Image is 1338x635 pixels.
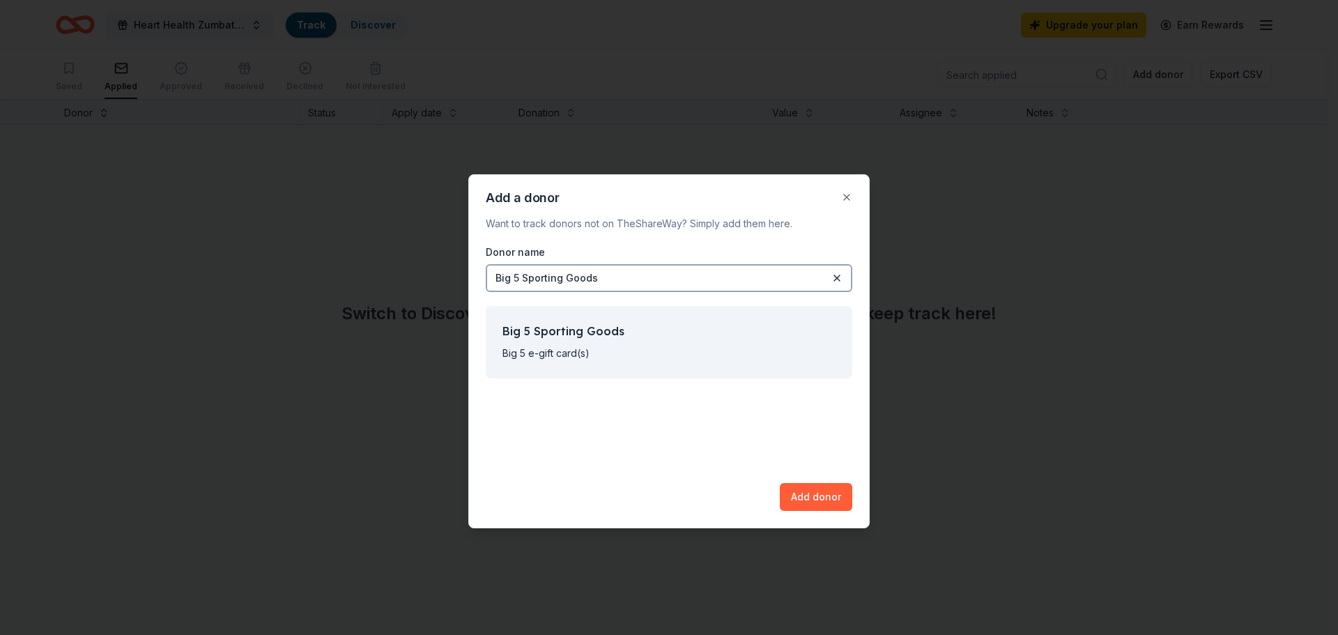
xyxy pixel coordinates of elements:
[780,483,852,511] button: Add donor
[486,192,830,204] h2: Add a donor
[495,270,598,286] div: Big 5 Sporting Goods
[502,323,836,339] div: Big 5 Sporting Goods
[486,245,545,259] label: Donor name
[502,345,836,362] div: Big 5 e-gift card(s)
[486,215,852,232] p: Want to track donors not on TheShareWay? Simply add them here.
